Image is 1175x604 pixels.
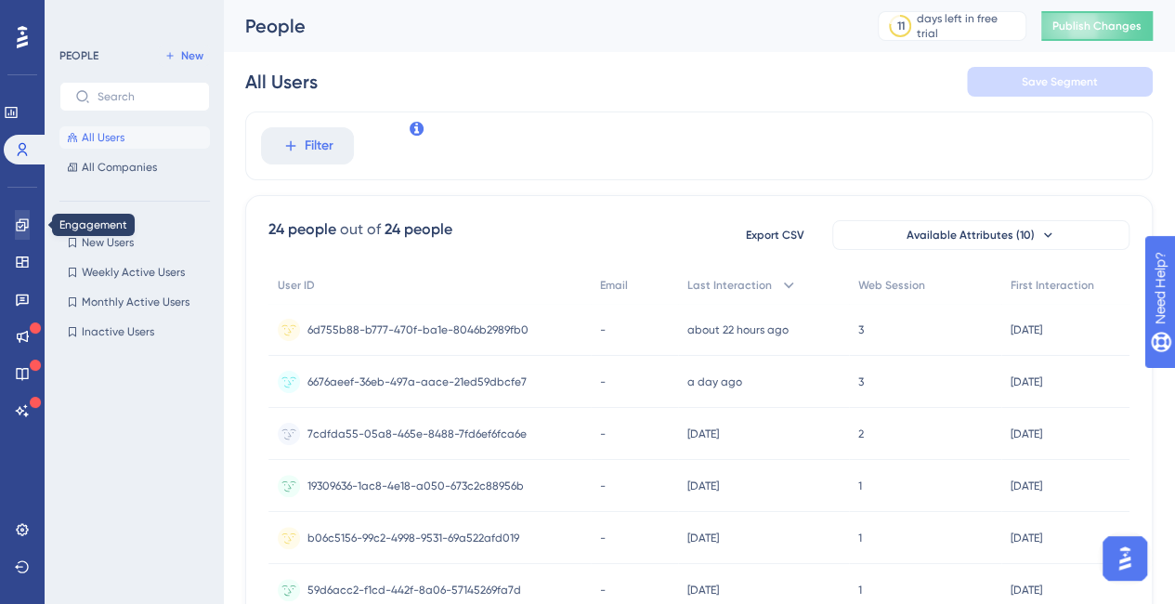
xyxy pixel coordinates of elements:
span: Web Session [858,278,925,293]
span: - [600,479,606,493]
time: [DATE] [1011,375,1042,388]
span: Filter [305,135,333,157]
span: First Interaction [1011,278,1094,293]
button: Weekly Active Users [59,261,210,283]
button: All Users [59,126,210,149]
time: [DATE] [1011,584,1042,597]
span: Last Interaction [687,278,772,293]
span: Export CSV [746,228,804,243]
span: 19309636-1ac8-4e18-a050-673c2c88956b [307,479,524,493]
button: Save Segment [967,67,1153,97]
time: about 22 hours ago [687,323,789,336]
span: All Companies [82,160,157,175]
time: [DATE] [687,584,719,597]
time: [DATE] [687,479,719,492]
span: Available Attributes (10) [907,228,1035,243]
div: PEOPLE [59,48,98,63]
span: Need Help? [44,5,116,27]
input: Search [98,90,194,103]
span: - [600,583,606,597]
button: Available Attributes (10) [832,220,1129,250]
span: b06c5156-99c2-4998-9531-69a522afd019 [307,531,519,545]
button: Filter [261,127,354,164]
div: 24 people [268,218,336,241]
span: - [600,427,606,441]
span: 6d755b88-b777-470f-ba1e-8046b2989fb0 [307,322,529,337]
button: Publish Changes [1041,11,1153,41]
span: 1 [858,531,862,545]
button: Monthly Active Users [59,291,210,313]
time: [DATE] [687,532,719,545]
time: a day ago [687,375,742,388]
div: days left in free trial [917,11,1020,41]
span: - [600,322,606,337]
span: 1 [858,479,862,493]
time: [DATE] [1011,479,1042,492]
button: New Users [59,231,210,254]
span: Email [600,278,628,293]
div: 11 [896,19,904,33]
span: Monthly Active Users [82,295,189,309]
time: [DATE] [1011,427,1042,440]
span: 6676aeef-36eb-497a-aace-21ed59dbcfe7 [307,374,527,389]
time: [DATE] [1011,532,1042,545]
span: New [181,48,203,63]
span: Save Segment [1022,74,1098,89]
span: 3 [858,374,864,389]
time: [DATE] [687,427,719,440]
span: 7cdfda55-05a8-465e-8488-7fd6ef6fca6e [307,427,527,441]
span: 59d6acc2-f1cd-442f-8a06-57145269fa7d [307,583,521,597]
div: People [245,13,831,39]
button: New [158,45,210,67]
div: 24 people [385,218,452,241]
button: All Companies [59,156,210,178]
span: 2 [858,427,864,441]
span: - [600,374,606,389]
div: All Users [245,69,318,95]
time: [DATE] [1011,323,1042,336]
span: User ID [278,278,315,293]
span: Inactive Users [82,324,154,339]
span: All Users [82,130,124,145]
span: Weekly Active Users [82,265,185,280]
span: New Users [82,235,134,250]
div: out of [340,218,381,241]
iframe: UserGuiding AI Assistant Launcher [1097,531,1153,586]
button: Inactive Users [59,321,210,343]
span: - [600,531,606,545]
button: Export CSV [728,220,821,250]
span: 1 [858,583,862,597]
span: 3 [858,322,864,337]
